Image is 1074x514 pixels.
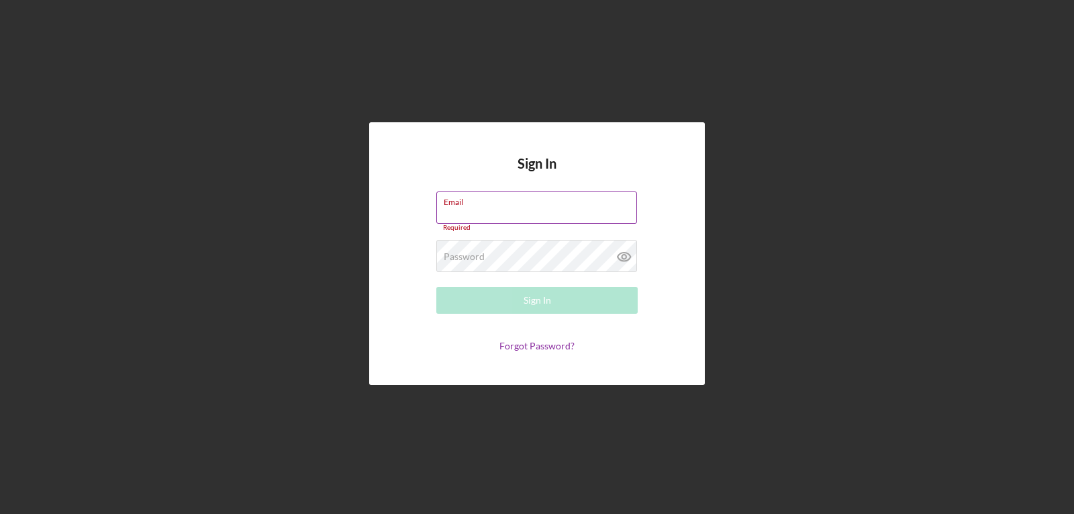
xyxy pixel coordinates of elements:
[524,287,551,314] div: Sign In
[499,340,575,351] a: Forgot Password?
[518,156,556,191] h4: Sign In
[436,224,638,232] div: Required
[444,251,485,262] label: Password
[444,192,637,207] label: Email
[436,287,638,314] button: Sign In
